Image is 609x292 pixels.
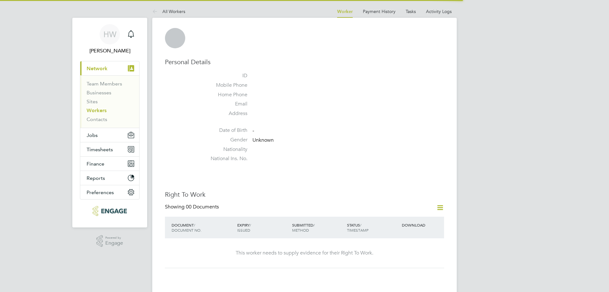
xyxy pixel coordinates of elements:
button: Reports [80,171,139,185]
span: Engage [105,241,123,246]
div: Network [80,75,139,128]
label: National Ins. No. [203,155,247,162]
div: DOCUMENT [170,219,236,236]
span: Reports [87,175,105,181]
label: Nationality [203,146,247,153]
label: Date of Birth [203,127,247,134]
span: Preferences [87,189,114,195]
h3: Personal Details [165,58,444,66]
span: / [360,222,361,227]
a: Activity Logs [426,9,452,14]
a: Sites [87,98,98,105]
nav: Main navigation [72,18,147,227]
div: EXPIRY [236,219,291,236]
button: Finance [80,157,139,171]
h3: Right To Work [165,190,444,199]
span: / [194,222,195,227]
span: 00 Documents [186,204,219,210]
a: Tasks [406,9,416,14]
span: / [250,222,251,227]
span: ISSUED [237,227,250,233]
a: Businesses [87,90,111,96]
label: Mobile Phone [203,82,247,89]
label: Email [203,101,247,107]
span: TIMESTAMP [347,227,369,233]
button: Network [80,61,139,75]
span: Powered by [105,235,123,241]
a: Go to home page [80,206,140,216]
a: HW[PERSON_NAME] [80,24,140,55]
label: ID [203,72,247,79]
span: DOCUMENT NO. [172,227,201,233]
img: xede-logo-retina.png [93,206,127,216]
span: METHOD [292,227,309,233]
div: This worker needs to supply evidence for their Right To Work. [171,250,438,256]
a: Contacts [87,116,107,122]
div: SUBMITTED [291,219,345,236]
div: STATUS [345,219,400,236]
a: Powered byEngage [96,235,123,247]
span: Network [87,65,108,71]
a: Workers [87,107,107,113]
a: Worker [337,9,353,14]
a: Team Members [87,81,122,87]
span: Hannah Whitten [80,47,140,55]
a: Payment History [363,9,396,14]
button: Jobs [80,128,139,142]
div: Showing [165,204,220,210]
button: Preferences [80,185,139,199]
label: Address [203,110,247,117]
span: Unknown [252,137,274,143]
span: / [313,222,315,227]
label: Gender [203,137,247,143]
span: HW [103,30,116,38]
span: Timesheets [87,146,113,153]
button: Timesheets [80,142,139,156]
span: Finance [87,161,104,167]
span: Jobs [87,132,98,138]
div: DOWNLOAD [400,219,444,231]
span: - [252,127,254,134]
a: All Workers [152,9,185,14]
label: Home Phone [203,92,247,98]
